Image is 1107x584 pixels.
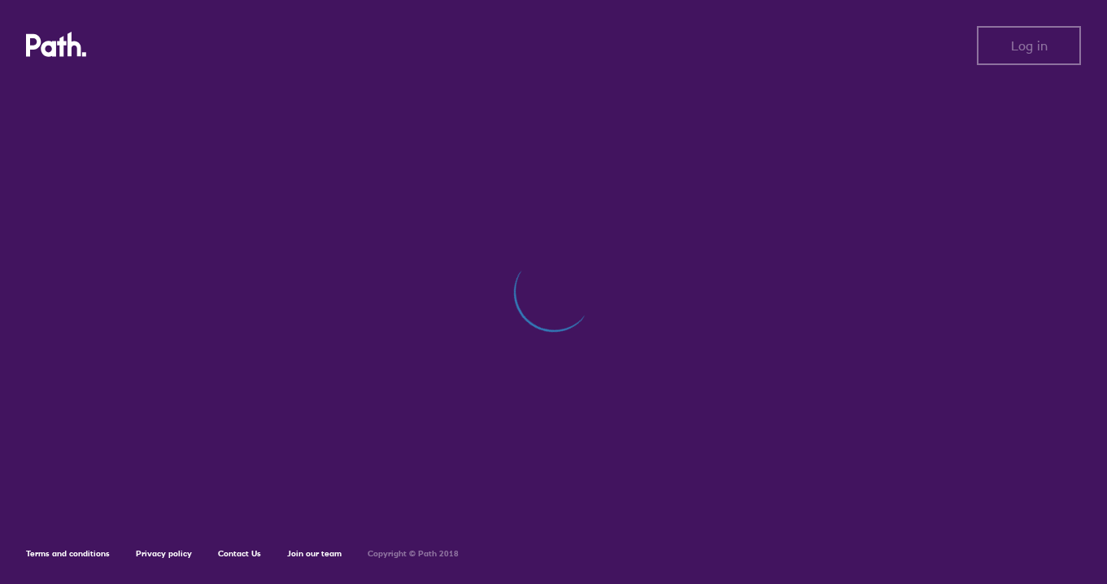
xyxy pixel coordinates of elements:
a: Terms and conditions [26,548,110,559]
a: Contact Us [218,548,261,559]
button: Log in [977,26,1081,65]
h6: Copyright © Path 2018 [368,549,459,559]
a: Privacy policy [136,548,192,559]
a: Join our team [287,548,342,559]
span: Log in [1011,38,1048,53]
